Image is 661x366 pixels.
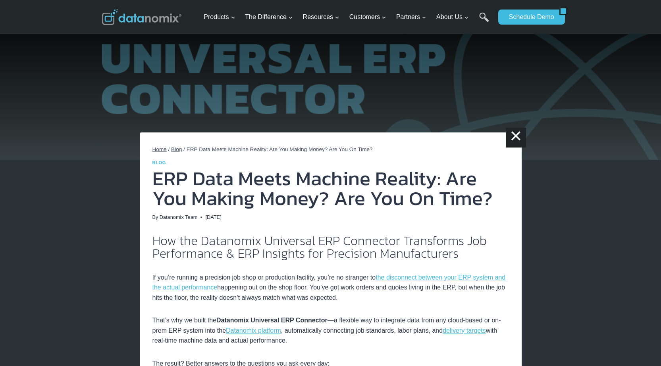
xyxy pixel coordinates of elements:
[160,214,198,220] a: Datanomix Team
[205,213,221,221] time: [DATE]
[436,12,469,22] span: About Us
[479,12,489,30] a: Search
[152,160,166,165] a: Blog
[226,327,281,334] a: Datanomix platform
[171,146,182,152] a: Blog
[152,146,167,152] a: Home
[152,315,509,346] p: That’s why we built the —a flexible way to integrate data from any cloud-based or on-prem ERP sys...
[152,272,509,303] p: If you’re running a precision job shop or production facility, you’re no stranger to happening ou...
[168,146,170,152] span: /
[245,12,293,22] span: The Difference
[200,4,494,30] nav: Primary Navigation
[216,317,328,324] strong: Datanomix Universal ERP Connector
[152,213,158,221] span: By
[498,10,559,25] a: Schedule Demo
[183,146,185,152] span: /
[349,12,386,22] span: Customers
[102,9,181,25] img: Datanomix
[152,145,509,154] nav: Breadcrumbs
[396,12,426,22] span: Partners
[204,12,235,22] span: Products
[303,12,339,22] span: Resources
[187,146,373,152] span: ERP Data Meets Machine Reality: Are You Making Money? Are You On Time?
[506,128,526,148] a: ×
[443,327,486,334] a: delivery targets
[152,234,509,260] h2: How the Datanomix Universal ERP Connector Transforms Job Performance & ERP Insights for Precision...
[152,169,509,208] h1: ERP Data Meets Machine Reality: Are You Making Money? Are You On Time?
